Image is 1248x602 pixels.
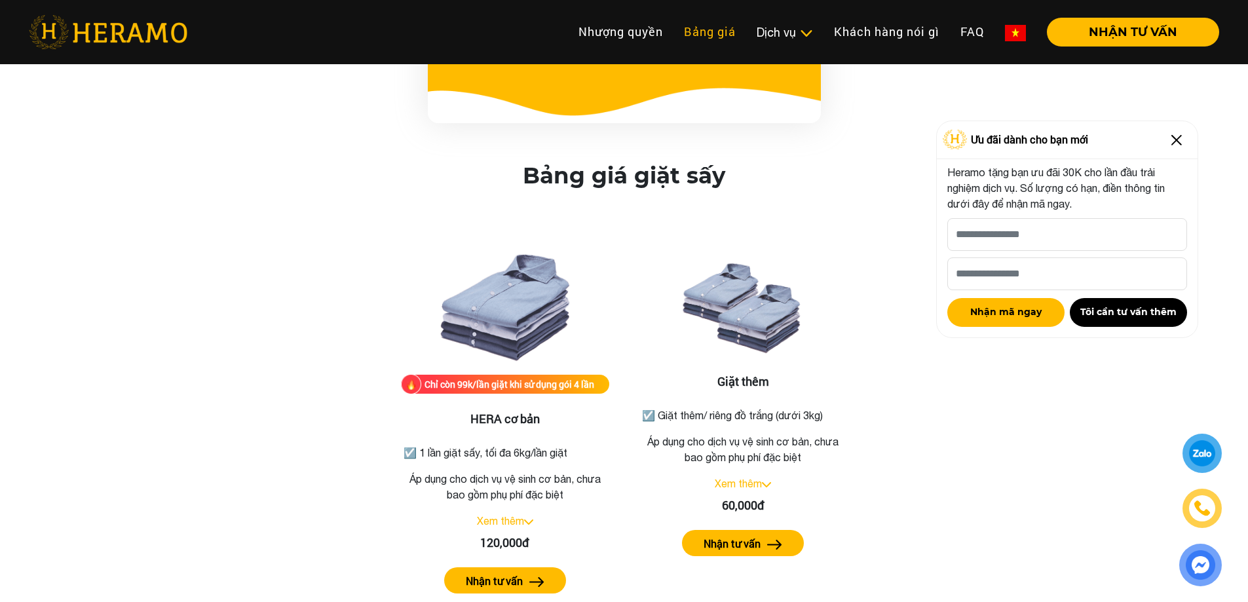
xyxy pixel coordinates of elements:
[715,478,762,489] a: Xem thêm
[425,377,594,391] div: Chỉ còn 99k/lần giặt khi sử dụng gói 4 lần
[762,482,771,487] img: arrow_down.svg
[401,471,609,502] p: Áp dụng cho dịch vụ vệ sinh cơ bản, chưa bao gồm phụ phí đặc biệt
[401,534,609,552] div: 120,000đ
[568,18,673,46] a: Nhượng quyền
[29,15,187,49] img: heramo-logo.png
[529,577,544,587] img: arrow
[682,530,804,556] button: Nhận tư vấn
[950,18,994,46] a: FAQ
[704,536,761,552] label: Nhận tư vấn
[401,412,609,426] h3: HERA cơ bản
[642,407,845,423] p: ☑️ Giặt thêm/ riêng đồ trắng (dưới 3kg)
[444,567,566,593] button: Nhận tư vấn
[1070,298,1187,327] button: Tôi cần tư vấn thêm
[639,497,848,514] div: 60,000đ
[639,434,848,465] p: Áp dụng cho dịch vụ vệ sinh cơ bản, chưa bao gồm phụ phí đặc biệt
[401,567,609,593] a: Nhận tư vấn arrow
[401,374,421,394] img: fire.png
[767,540,782,550] img: arrow
[947,164,1187,212] p: Heramo tặng bạn ưu đãi 30K cho lần đầu trải nghiệm dịch vụ. Số lượng có hạn, điền thông tin dưới ...
[639,375,848,389] h3: Giặt thêm
[639,530,848,556] a: Nhận tư vấn arrow
[757,24,813,41] div: Dịch vụ
[799,27,813,40] img: subToggleIcon
[673,18,746,46] a: Bảng giá
[1036,26,1219,38] a: NHẬN TƯ VẤN
[1195,501,1209,516] img: phone-icon
[477,515,524,527] a: Xem thêm
[404,445,607,461] p: ☑️ 1 lần giặt sấy, tối đa 6kg/lần giặt
[947,298,1065,327] button: Nhận mã ngay
[823,18,950,46] a: Khách hàng nói gì
[677,244,808,375] img: Giặt thêm
[523,162,725,189] h2: Bảng giá giặt sấy
[466,573,523,589] label: Nhận tư vấn
[524,519,533,525] img: arrow_down.svg
[943,130,968,149] img: Logo
[971,132,1088,147] span: Ưu đãi dành cho bạn mới
[1184,491,1220,526] a: phone-icon
[440,244,571,375] img: HERA cơ bản
[1005,25,1026,41] img: vn-flag.png
[1166,130,1187,151] img: Close
[1047,18,1219,47] button: NHẬN TƯ VẤN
